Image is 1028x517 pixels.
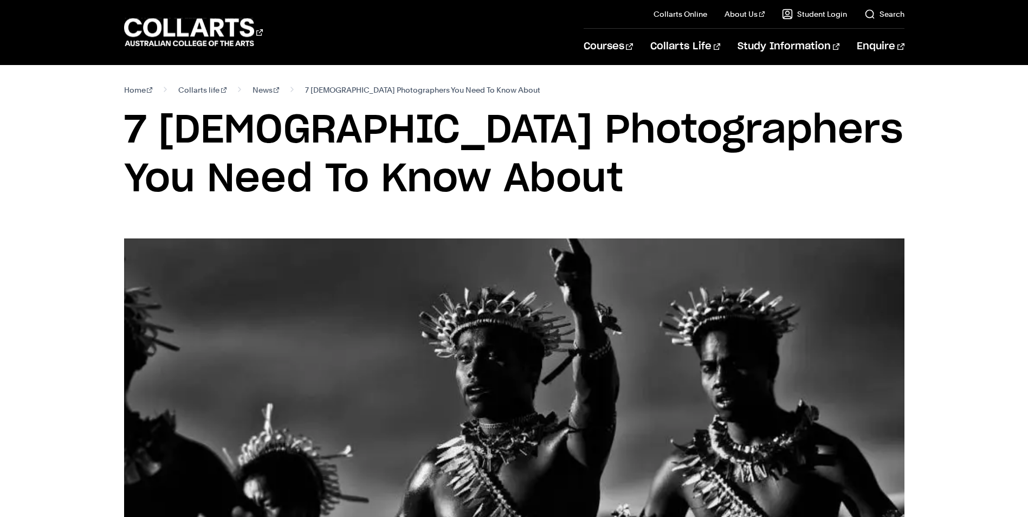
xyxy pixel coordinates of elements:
a: Courses [584,29,633,64]
a: Home [124,82,153,98]
a: Collarts Life [650,29,720,64]
a: Student Login [782,9,847,20]
a: Collarts Online [654,9,707,20]
h1: 7 [DEMOGRAPHIC_DATA] Photographers You Need To Know About [124,106,904,204]
a: Collarts life [178,82,227,98]
a: Enquire [857,29,904,64]
a: News [253,82,280,98]
a: About Us [725,9,765,20]
a: Study Information [738,29,839,64]
a: Search [864,9,904,20]
div: Go to homepage [124,17,263,48]
span: 7 [DEMOGRAPHIC_DATA] Photographers You Need To Know About [305,82,540,98]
